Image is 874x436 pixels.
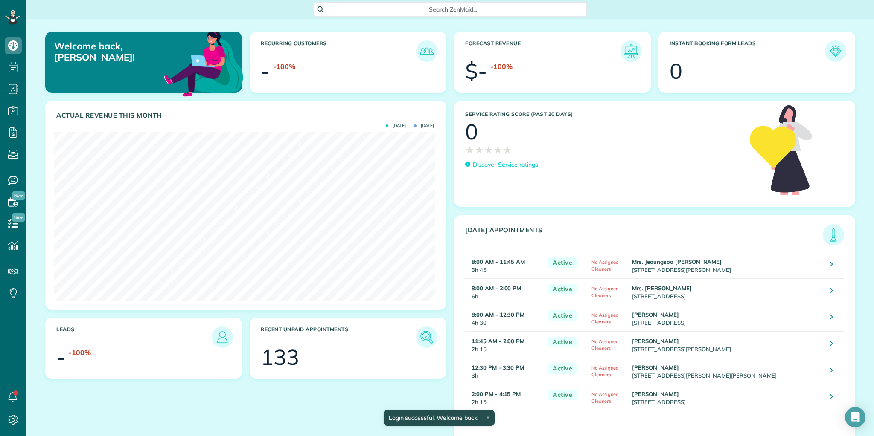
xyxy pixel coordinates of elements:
td: [STREET_ADDRESS][PERSON_NAME] [630,252,824,278]
span: ★ [475,142,484,157]
span: [DATE] [414,124,434,128]
a: Discover Service ratings [465,160,538,169]
strong: Mrs. Jeoungsoo [PERSON_NAME] [632,258,722,265]
td: [STREET_ADDRESS] [630,305,824,331]
h3: Instant Booking Form Leads [670,40,825,62]
span: No Assigned Cleaners [591,286,619,298]
span: ★ [493,142,503,157]
strong: [PERSON_NAME] [632,338,679,344]
h3: [DATE] Appointments [465,226,823,245]
img: icon_leads-1bed01f49abd5b7fead27621c3d59655bb73ed531f8eeb49469d10e621d6b896.png [214,329,231,346]
div: 133 [261,346,299,368]
span: ★ [484,142,493,157]
img: icon_todays_appointments-901f7ab196bb0bea1936b74009e4eb5ffbc2d2711fa7634e0d609ed5ef32b18b.png [825,226,842,243]
div: Open Intercom Messenger [845,407,865,427]
h3: Actual Revenue this month [56,112,437,119]
strong: Mrs. [PERSON_NAME] [632,285,691,292]
td: 2h 15 [465,384,544,411]
span: Active [548,284,577,295]
div: 0 [670,61,682,82]
h3: Recent unpaid appointments [261,326,416,348]
td: [STREET_ADDRESS][PERSON_NAME] [630,331,824,358]
td: [STREET_ADDRESS][PERSON_NAME][PERSON_NAME] [630,358,824,384]
span: No Assigned Cleaners [591,312,619,325]
span: No Assigned Cleaners [591,391,619,404]
strong: [PERSON_NAME] [632,364,679,371]
td: 3h 45 [465,252,544,278]
h3: Service Rating score (past 30 days) [465,111,741,117]
img: icon_form_leads-04211a6a04a5b2264e4ee56bc0799ec3eb69b7e499cbb523a139df1d13a81ae0.png [827,43,844,60]
strong: 8:00 AM - 12:30 PM [472,311,524,318]
div: -100% [69,348,91,358]
span: New [12,213,25,222]
img: dashboard_welcome-42a62b7d889689a78055ac9021e634bf52bae3f8056760290aed330b23ab8690.png [162,22,245,104]
strong: [PERSON_NAME] [632,390,679,397]
div: -100% [490,62,513,72]
strong: 12:30 PM - 3:30 PM [472,364,524,371]
span: Active [548,363,577,374]
td: [STREET_ADDRESS] [630,384,824,411]
span: [DATE] [386,124,406,128]
strong: 2:00 PM - 4:15 PM [472,390,521,397]
p: Welcome back, [PERSON_NAME]! [54,40,179,63]
span: Active [548,390,577,400]
span: No Assigned Cleaners [591,338,619,351]
span: Active [548,310,577,321]
h3: Forecast Revenue [465,40,621,62]
span: ★ [465,142,475,157]
h3: Recurring Customers [261,40,416,62]
strong: 8:00 AM - 2:00 PM [472,285,521,292]
td: 2h 15 [465,331,544,358]
td: 6h [465,278,544,305]
span: New [12,191,25,200]
span: No Assigned Cleaners [591,365,619,378]
div: 0 [465,121,478,142]
h3: Leads [56,326,212,348]
div: - [261,61,270,82]
td: 4h 30 [465,305,544,331]
div: -100% [273,62,295,72]
strong: 11:45 AM - 2:00 PM [472,338,524,344]
span: ★ [503,142,512,157]
div: Login successful. Welcome back! [383,410,494,426]
span: No Assigned Cleaners [591,259,619,272]
strong: 8:00 AM - 11:45 AM [472,258,525,265]
strong: [PERSON_NAME] [632,311,679,318]
td: [STREET_ADDRESS] [630,278,824,305]
img: icon_recurring_customers-cf858462ba22bcd05b5a5880d41d6543d210077de5bb9ebc9590e49fd87d84ed.png [418,43,435,60]
div: - [56,346,65,368]
span: Active [548,257,577,268]
p: Discover Service ratings [473,160,538,169]
img: icon_unpaid_appointments-47b8ce3997adf2238b356f14209ab4cced10bd1f174958f3ca8f1d0dd7fffeee.png [418,329,435,346]
div: $- [465,61,487,82]
span: Active [548,337,577,347]
td: 3h [465,358,544,384]
img: icon_forecast_revenue-8c13a41c7ed35a8dcfafea3cbb826a0462acb37728057bba2d056411b612bbbe.png [623,43,640,60]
